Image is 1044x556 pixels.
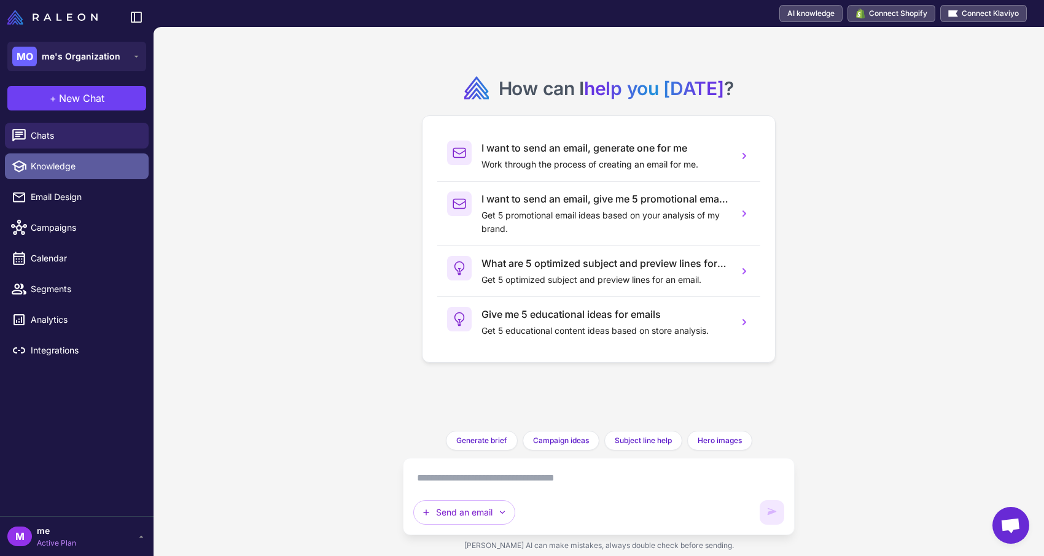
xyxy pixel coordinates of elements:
span: Analytics [31,313,139,326]
img: Raleon Logo [7,10,98,25]
span: Segments [31,282,139,296]
span: Integrations [31,344,139,357]
a: Knowledge [5,153,149,179]
h3: What are 5 optimized subject and preview lines for an email? [481,256,728,271]
a: Analytics [5,307,149,333]
span: Campaign ideas [533,435,589,446]
a: Chats [5,123,149,149]
span: Email Design [31,190,139,204]
span: help you [DATE] [584,77,724,99]
a: Campaigns [5,215,149,241]
span: Connect Klaviyo [962,8,1019,19]
span: Generate brief [456,435,507,446]
button: MOme's Organization [7,42,146,71]
button: Connect Shopify [847,5,935,22]
span: Subject line help [615,435,672,446]
span: Hero images [698,435,742,446]
p: Get 5 educational content ideas based on store analysis. [481,324,728,338]
button: Connect Klaviyo [940,5,1027,22]
div: M [7,527,32,546]
div: [PERSON_NAME] AI can make mistakes, always double check before sending. [403,535,795,556]
button: Hero images [687,431,752,450]
button: +New Chat [7,86,146,110]
span: Knowledge [31,160,139,173]
h3: I want to send an email, give me 5 promotional email ideas. [481,191,728,206]
h3: I want to send an email, generate one for me [481,141,728,155]
p: Get 5 optimized subject and preview lines for an email. [481,273,728,287]
span: Campaigns [31,221,139,234]
a: Open chat [992,507,1029,544]
button: Campaign ideas [523,431,599,450]
p: Get 5 promotional email ideas based on your analysis of my brand. [481,209,728,236]
span: me's Organization [42,50,120,63]
span: Connect Shopify [869,8,927,19]
button: Subject line help [604,431,682,450]
span: me [37,524,76,538]
h3: Give me 5 educational ideas for emails [481,307,728,322]
a: Email Design [5,184,149,210]
div: MO [12,47,37,66]
span: Calendar [31,252,139,265]
span: Active Plan [37,538,76,549]
a: Calendar [5,245,149,271]
span: + [50,91,56,106]
a: AI knowledge [779,5,843,22]
span: Chats [31,129,139,142]
h2: How can I ? [499,76,734,101]
a: Segments [5,276,149,302]
button: Generate brief [446,431,518,450]
a: Integrations [5,338,149,363]
p: Work through the process of creating an email for me. [481,158,728,171]
button: Send an email [413,500,515,525]
span: New Chat [59,91,104,106]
